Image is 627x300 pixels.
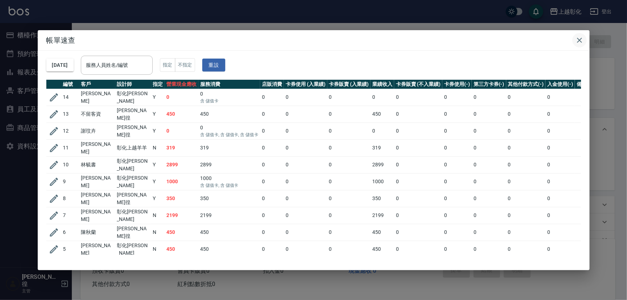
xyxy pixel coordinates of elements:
td: 0 [506,241,546,258]
td: 彰化[PERSON_NAME] [115,173,151,190]
p: 含 儲值卡, 含 儲值卡, 含 儲值卡 [200,131,258,138]
th: 設計師 [115,80,151,89]
td: 0 [327,139,371,156]
td: 0 [506,106,546,123]
td: 0 [545,241,575,258]
td: 7 [61,207,79,224]
td: 0 [506,207,546,224]
td: 彰化[PERSON_NAME] [115,89,151,106]
td: 0 [260,139,284,156]
td: [PERSON_NAME]徨 [115,224,151,241]
td: 0 [165,123,198,139]
td: 0 [394,139,442,156]
td: 0 [260,106,284,123]
td: 0 [545,207,575,224]
td: 0 [442,190,472,207]
td: 0 [506,156,546,173]
td: 謝玟卉 [79,123,115,139]
td: N [151,224,165,241]
td: 0 [394,207,442,224]
td: 0 [506,173,546,190]
td: 0 [284,224,327,241]
td: N [151,241,165,258]
td: 450 [198,106,260,123]
td: 0 [327,156,371,173]
th: 卡券使用 (入業績) [284,80,327,89]
td: 6 [61,224,79,241]
td: [PERSON_NAME] [79,173,115,190]
button: [DATE] [46,59,74,72]
td: 0 [506,123,546,139]
td: 0 [442,139,472,156]
td: 0 [370,89,394,106]
td: [PERSON_NAME]徨 [115,190,151,207]
th: 編號 [61,80,79,89]
td: 0 [198,89,260,106]
td: 0 [394,156,442,173]
td: [PERSON_NAME] [79,139,115,156]
th: 業績收入 [370,80,394,89]
button: 重設 [202,59,225,72]
button: 不指定 [175,58,195,72]
td: 0 [327,224,371,241]
td: 450 [370,241,394,258]
th: 卡券販賣 (入業績) [327,80,371,89]
td: 450 [370,224,394,241]
td: [PERSON_NAME] [79,241,115,258]
td: 2899 [198,156,260,173]
td: 0 [284,123,327,139]
td: 0 [284,156,327,173]
td: 0 [284,241,327,258]
td: 0 [545,123,575,139]
td: 彰化[PERSON_NAME] [115,241,151,258]
th: 客戶 [79,80,115,89]
td: 0 [506,139,546,156]
td: 0 [472,106,506,123]
p: 含 儲值卡 [200,98,258,104]
td: 2899 [370,156,394,173]
td: 0 [545,190,575,207]
td: 0 [327,207,371,224]
th: 指定 [151,80,165,89]
th: 店販消費 [260,80,284,89]
td: 0 [370,123,394,139]
td: 350 [370,190,394,207]
td: 2199 [370,207,394,224]
h2: 帳單速查 [38,30,590,50]
td: 0 [260,190,284,207]
td: 0 [545,106,575,123]
td: 0 [260,89,284,106]
td: 319 [370,139,394,156]
td: N [151,139,165,156]
td: 350 [198,190,260,207]
td: 0 [545,156,575,173]
td: 0 [545,139,575,156]
td: 450 [370,106,394,123]
td: [PERSON_NAME]徨 [115,123,151,139]
td: 0 [442,106,472,123]
td: 0 [394,224,442,241]
th: 服務消費 [198,80,260,89]
td: 0 [472,173,506,190]
td: 0 [394,190,442,207]
td: 0 [442,123,472,139]
td: Y [151,123,165,139]
td: 450 [165,106,198,123]
td: 0 [198,123,260,139]
p: 含 儲值卡, 含 儲值卡 [200,182,258,189]
td: 彰化[PERSON_NAME] [115,156,151,173]
td: 0 [472,224,506,241]
td: 0 [327,173,371,190]
td: 彰化[PERSON_NAME] [115,207,151,224]
th: 卡券販賣 (不入業績) [394,80,442,89]
td: 319 [165,139,198,156]
td: Y [151,173,165,190]
td: 450 [198,241,260,258]
td: 2199 [165,207,198,224]
td: Y [151,156,165,173]
td: [PERSON_NAME] [79,89,115,106]
td: 不留客資 [79,106,115,123]
td: 10 [61,156,79,173]
td: 8 [61,190,79,207]
td: 0 [472,190,506,207]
